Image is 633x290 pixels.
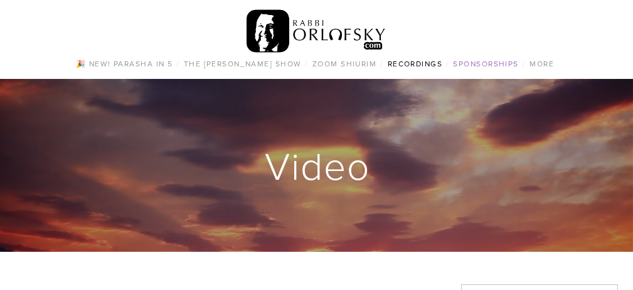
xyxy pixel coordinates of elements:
a: Zoom Shiurim [309,56,380,72]
span: / [305,58,308,69]
a: The [PERSON_NAME] Show [180,56,306,72]
span: / [523,58,526,69]
span: / [446,58,449,69]
span: / [176,58,179,69]
a: Sponsorships [450,56,523,72]
a: Recordings [384,56,446,72]
a: 🎉 NEW! Parasha in 5 [72,56,176,72]
a: More [526,56,558,72]
span: / [380,58,383,69]
img: RabbiOrlofsky.com [247,7,386,56]
h1: Video [15,145,619,185]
